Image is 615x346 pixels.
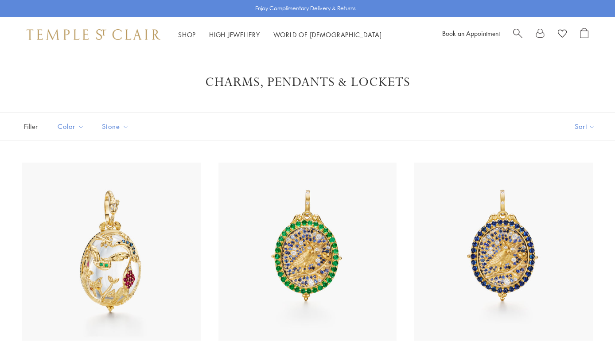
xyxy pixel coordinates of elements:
a: High JewelleryHigh Jewellery [209,30,260,39]
img: 18K Emerald Nocturne Owl Locket [218,163,397,341]
span: Color [53,121,91,132]
a: Book an Appointment [442,29,500,38]
img: Temple St. Clair [27,29,160,40]
button: Color [51,117,91,136]
h1: Charms, Pendants & Lockets [35,74,580,90]
a: ShopShop [178,30,196,39]
a: Open Shopping Bag [580,28,588,41]
p: Enjoy Complimentary Delivery & Returns [255,4,356,13]
img: 18K Twilight Pendant [22,163,201,341]
a: View Wishlist [558,28,567,41]
button: Stone [95,117,136,136]
a: Search [513,28,522,41]
span: Stone [97,121,136,132]
nav: Main navigation [178,29,382,40]
button: Show sort by [555,113,615,140]
img: 18K Blue Sapphire Nocturne Owl Locket [414,163,593,341]
a: World of [DEMOGRAPHIC_DATA]World of [DEMOGRAPHIC_DATA] [273,30,382,39]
